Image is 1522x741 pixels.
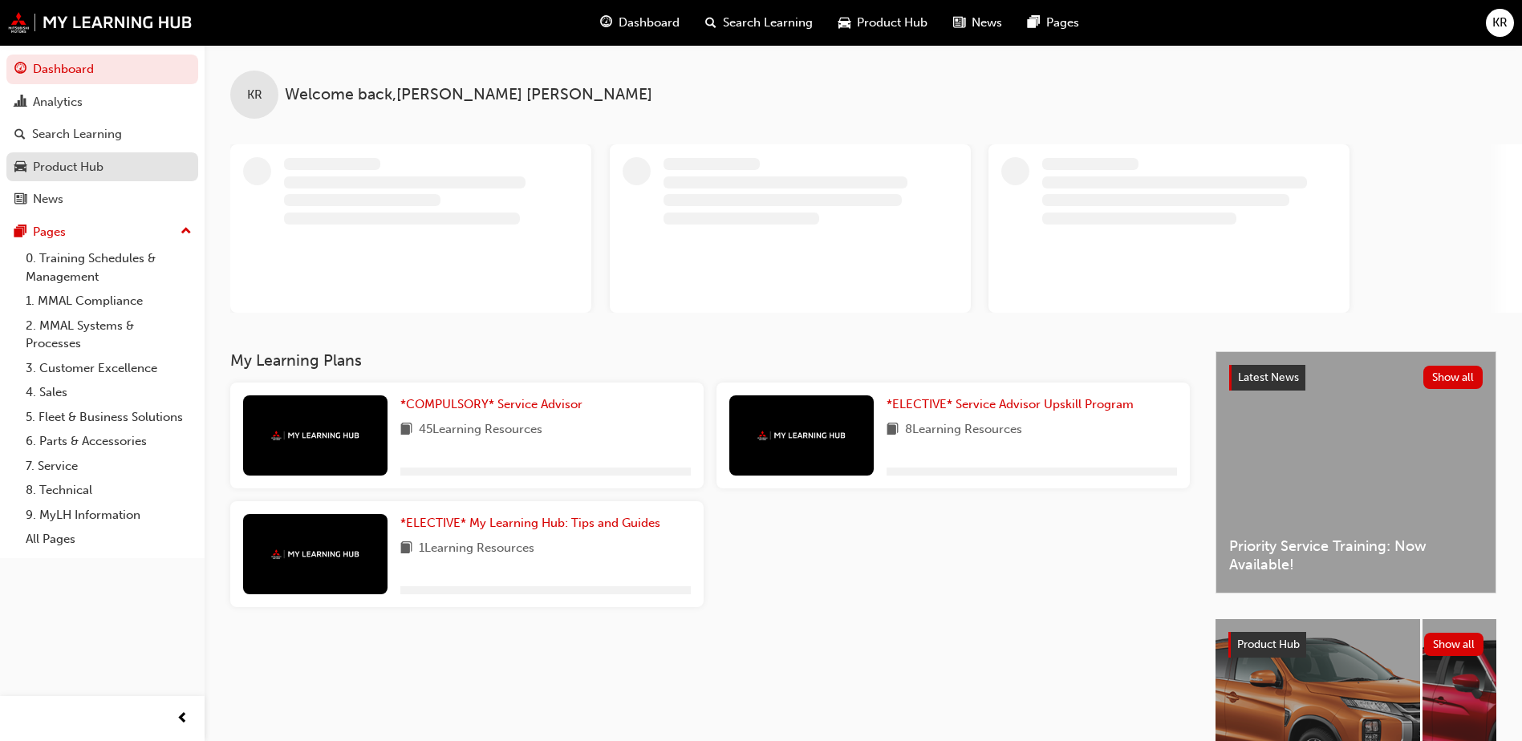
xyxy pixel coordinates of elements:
[19,454,198,479] a: 7. Service
[33,158,103,176] div: Product Hub
[177,709,189,729] span: prev-icon
[692,6,826,39] a: search-iconSearch Learning
[19,289,198,314] a: 1. MMAL Compliance
[400,539,412,559] span: book-icon
[181,221,192,242] span: up-icon
[6,217,198,247] button: Pages
[19,314,198,356] a: 2. MMAL Systems & Processes
[1238,370,1299,384] span: Latest News
[400,516,660,530] span: *ELECTIVE* My Learning Hub: Tips and Guides
[6,119,198,149] a: Search Learning
[400,514,667,532] a: *ELECTIVE* My Learning Hub: Tips and Guides
[1228,632,1483,658] a: Product HubShow all
[723,14,813,32] span: Search Learning
[905,420,1022,440] span: 8 Learning Resources
[14,160,26,175] span: car-icon
[972,14,1002,32] span: News
[1423,366,1483,389] button: Show all
[600,13,612,33] span: guage-icon
[19,356,198,381] a: 3. Customer Excellence
[940,6,1015,39] a: news-iconNews
[826,6,940,39] a: car-iconProduct Hub
[8,12,193,33] img: mmal
[419,539,534,559] span: 1 Learning Resources
[19,405,198,430] a: 5. Fleet & Business Solutions
[857,14,927,32] span: Product Hub
[619,14,680,32] span: Dashboard
[887,420,899,440] span: book-icon
[6,87,198,117] a: Analytics
[230,351,1190,370] h3: My Learning Plans
[19,429,198,454] a: 6. Parts & Accessories
[1237,638,1300,651] span: Product Hub
[247,86,262,104] span: KR
[400,397,582,411] span: *COMPULSORY* Service Advisor
[14,128,26,142] span: search-icon
[1492,14,1508,32] span: KR
[1046,14,1079,32] span: Pages
[1229,537,1483,573] span: Priority Service Training: Now Available!
[1216,351,1496,593] a: Latest NewsShow allPriority Service Training: Now Available!
[271,431,359,441] img: mmal
[271,549,359,560] img: mmal
[1229,365,1483,391] a: Latest NewsShow all
[400,395,589,414] a: *COMPULSORY* Service Advisor
[19,246,198,289] a: 0. Training Schedules & Management
[953,13,965,33] span: news-icon
[33,190,63,209] div: News
[14,192,26,207] span: news-icon
[19,503,198,528] a: 9. MyLH Information
[32,125,122,144] div: Search Learning
[887,397,1134,411] span: *ELECTIVE* Service Advisor Upskill Program
[1028,13,1040,33] span: pages-icon
[19,527,198,552] a: All Pages
[19,380,198,405] a: 4. Sales
[1424,633,1484,656] button: Show all
[757,431,846,441] img: mmal
[14,63,26,77] span: guage-icon
[6,55,198,84] a: Dashboard
[33,223,66,241] div: Pages
[400,420,412,440] span: book-icon
[6,51,198,217] button: DashboardAnalyticsSearch LearningProduct HubNews
[14,95,26,110] span: chart-icon
[838,13,850,33] span: car-icon
[19,478,198,503] a: 8. Technical
[1486,9,1514,37] button: KR
[6,184,198,214] a: News
[285,86,652,104] span: Welcome back , [PERSON_NAME] [PERSON_NAME]
[887,395,1140,414] a: *ELECTIVE* Service Advisor Upskill Program
[14,225,26,240] span: pages-icon
[33,93,83,111] div: Analytics
[419,420,542,440] span: 45 Learning Resources
[705,13,716,33] span: search-icon
[587,6,692,39] a: guage-iconDashboard
[6,152,198,182] a: Product Hub
[1015,6,1092,39] a: pages-iconPages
